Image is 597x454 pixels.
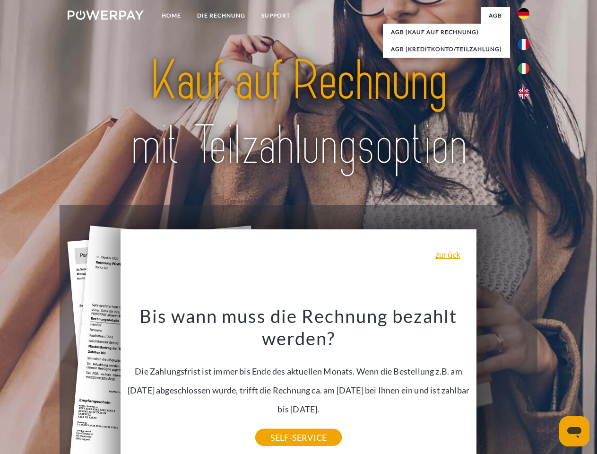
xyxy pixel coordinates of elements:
[255,429,342,446] a: SELF-SERVICE
[90,45,507,181] img: title-powerpay_de.svg
[383,24,510,41] a: AGB (Kauf auf Rechnung)
[435,250,460,259] a: zurück
[126,305,471,437] div: Die Zahlungsfrist ist immer bis Ende des aktuellen Monats. Wenn die Bestellung z.B. am [DATE] abg...
[68,10,144,20] img: logo-powerpay-white.svg
[189,7,253,24] a: DIE RECHNUNG
[481,7,510,24] a: agb
[559,416,589,446] iframe: Schaltfläche zum Öffnen des Messaging-Fensters
[518,39,529,50] img: fr
[518,63,529,74] img: it
[518,87,529,99] img: en
[126,305,471,350] h3: Bis wann muss die Rechnung bezahlt werden?
[154,7,189,24] a: Home
[383,41,510,58] a: AGB (Kreditkonto/Teilzahlung)
[253,7,298,24] a: SUPPORT
[518,8,529,19] img: de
